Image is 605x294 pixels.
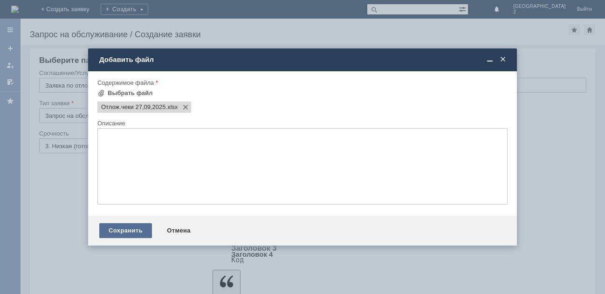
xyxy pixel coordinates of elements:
div: Добавить файл [99,55,508,64]
div: Добрый вечер! [PERSON_NAME] Прошу удалить отлож.чеки во вложении [4,4,136,19]
div: Выбрать файл [108,89,153,97]
span: Закрыть [498,55,508,64]
span: Отлож.чеки 27,09,2025.xlsx [101,103,166,111]
span: Отлож.чеки 27,09,2025.xlsx [166,103,178,111]
span: Свернуть (Ctrl + M) [485,55,495,64]
div: Описание [97,120,506,126]
div: Содержимое файла [97,80,506,86]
